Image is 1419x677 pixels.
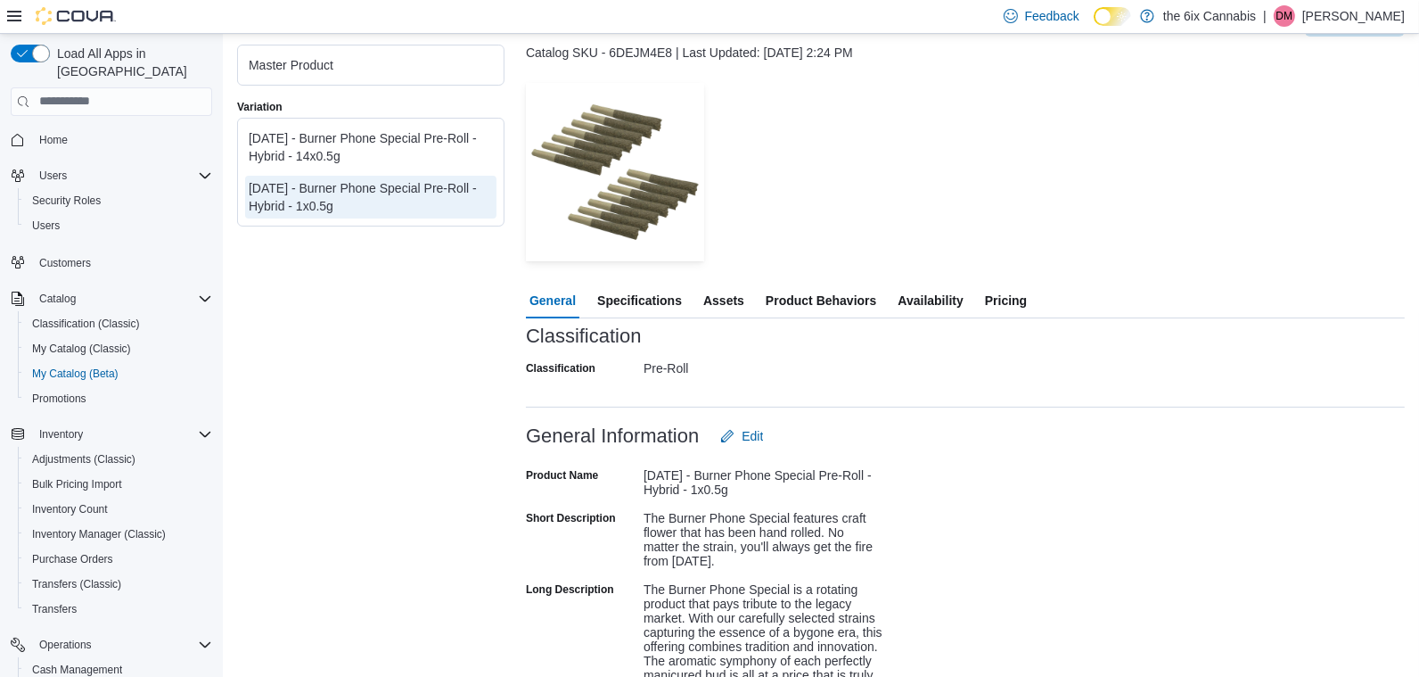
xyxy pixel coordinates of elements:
[1094,7,1131,26] input: Dark Mode
[32,452,135,466] span: Adjustments (Classic)
[25,549,212,570] span: Purchase Orders
[25,474,129,495] a: Bulk Pricing Import
[39,292,76,306] span: Catalog
[32,317,140,331] span: Classification (Classic)
[898,283,963,318] span: Availability
[644,504,882,568] div: The Burner Phone Special features craft flower that has been hand rolled. No matter the strain, y...
[644,461,882,497] div: [DATE] - Burner Phone Special Pre-Roll - Hybrid - 1x0.5g
[25,363,126,384] a: My Catalog (Beta)
[526,425,699,447] h3: General Information
[4,286,219,311] button: Catalog
[32,477,122,491] span: Bulk Pricing Import
[32,634,99,656] button: Operations
[39,133,68,147] span: Home
[32,527,166,541] span: Inventory Manager (Classic)
[18,597,219,622] button: Transfers
[766,283,876,318] span: Product Behaviors
[4,163,219,188] button: Users
[25,549,120,570] a: Purchase Orders
[25,338,212,359] span: My Catalog (Classic)
[742,427,763,445] span: Edit
[25,599,84,620] a: Transfers
[18,447,219,472] button: Adjustments (Classic)
[644,354,882,376] div: Pre-Roll
[25,190,212,211] span: Security Roles
[25,313,212,334] span: Classification (Classic)
[32,552,113,566] span: Purchase Orders
[36,7,116,25] img: Cova
[25,574,212,595] span: Transfers (Classic)
[249,129,493,165] div: [DATE] - Burner Phone Special Pre-Roll - Hybrid - 14x0.5g
[32,367,119,381] span: My Catalog (Beta)
[18,472,219,497] button: Bulk Pricing Import
[25,215,212,236] span: Users
[526,511,616,525] label: Short Description
[529,283,576,318] span: General
[32,128,212,151] span: Home
[703,283,744,318] span: Assets
[25,313,147,334] a: Classification (Classic)
[526,468,598,483] label: Product Name
[32,392,86,406] span: Promotions
[32,342,131,356] span: My Catalog (Classic)
[1276,5,1293,27] span: DM
[50,45,212,80] span: Load All Apps in [GEOGRAPHIC_DATA]
[32,424,90,445] button: Inventory
[526,361,595,376] label: Classification
[32,288,212,310] span: Catalog
[25,499,115,520] a: Inventory Count
[4,249,219,275] button: Customers
[4,422,219,447] button: Inventory
[32,602,77,616] span: Transfers
[32,165,74,186] button: Users
[32,251,212,273] span: Customers
[1274,5,1295,27] div: Dhwanit Modi
[1163,5,1256,27] p: the 6ix Cannabis
[249,56,493,74] div: Master Product
[32,129,75,151] a: Home
[18,572,219,597] button: Transfers (Classic)
[25,388,94,409] a: Promotions
[25,599,212,620] span: Transfers
[985,283,1027,318] span: Pricing
[25,190,108,211] a: Security Roles
[526,44,1405,62] div: Catalog SKU - 6DEJM4E8 | Last Updated: [DATE] 2:24 PM
[18,361,219,386] button: My Catalog (Beta)
[25,363,212,384] span: My Catalog (Beta)
[18,336,219,361] button: My Catalog (Classic)
[39,169,67,183] span: Users
[18,188,219,213] button: Security Roles
[25,388,212,409] span: Promotions
[526,83,704,261] img: Image for Next Friday - Burner Phone Special Pre-Roll - Hybrid - 1x0.5g
[18,497,219,522] button: Inventory Count
[18,311,219,336] button: Classification (Classic)
[4,127,219,153] button: Home
[25,449,143,470] a: Adjustments (Classic)
[25,499,212,520] span: Inventory Count
[1094,26,1095,27] span: Dark Mode
[237,100,283,114] label: Variation
[18,522,219,547] button: Inventory Manager (Classic)
[18,547,219,572] button: Purchase Orders
[32,634,212,656] span: Operations
[32,194,101,208] span: Security Roles
[32,288,83,310] button: Catalog
[18,213,219,238] button: Users
[1263,5,1267,27] p: |
[32,502,108,516] span: Inventory Count
[25,338,138,359] a: My Catalog (Classic)
[32,577,121,591] span: Transfers (Classic)
[526,582,614,597] label: Long Description
[18,386,219,411] button: Promotions
[32,165,212,186] span: Users
[249,179,493,215] div: [DATE] - Burner Phone Special Pre-Roll - Hybrid - 1x0.5g
[32,252,98,274] a: Customers
[39,638,92,652] span: Operations
[25,574,128,595] a: Transfers (Classic)
[597,283,682,318] span: Specifications
[32,663,122,677] span: Cash Management
[25,449,212,470] span: Adjustments (Classic)
[713,418,770,454] button: Edit
[4,632,219,657] button: Operations
[25,524,173,545] a: Inventory Manager (Classic)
